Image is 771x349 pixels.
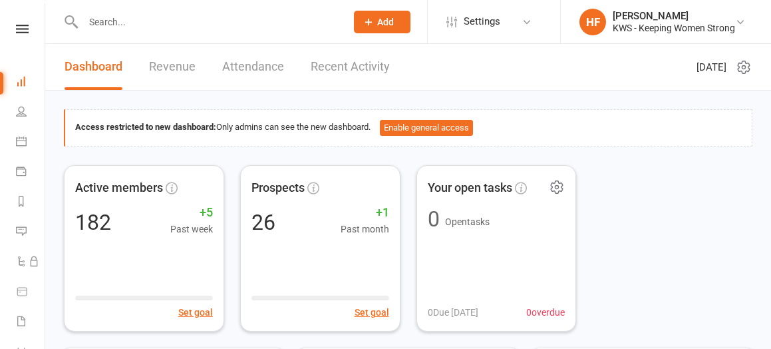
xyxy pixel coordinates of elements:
span: Past week [170,222,213,236]
strong: Access restricted to new dashboard: [75,122,216,132]
span: 0 Due [DATE] [428,305,478,320]
div: Only admins can see the new dashboard. [75,120,742,136]
input: Search... [79,13,337,31]
button: Enable general access [380,120,473,136]
a: Product Sales [16,278,46,308]
a: Dashboard [16,68,46,98]
button: Add [354,11,410,33]
div: 182 [75,212,111,233]
a: Recent Activity [311,44,390,90]
div: 26 [251,212,275,233]
span: +5 [170,203,213,222]
span: Add [377,17,394,27]
span: [DATE] [696,59,726,75]
span: Settings [464,7,500,37]
span: Past month [341,222,389,236]
a: Dashboard [65,44,122,90]
a: Attendance [222,44,284,90]
button: Set goal [355,305,389,320]
span: +1 [341,203,389,222]
span: 0 overdue [526,305,565,320]
span: Prospects [251,178,305,198]
a: Revenue [149,44,196,90]
span: Your open tasks [428,178,512,198]
span: Open tasks [445,216,490,227]
a: People [16,98,46,128]
div: KWS - Keeping Women Strong [613,22,735,34]
span: Active members [75,178,163,198]
div: [PERSON_NAME] [613,10,735,22]
div: 0 [428,208,440,230]
a: Payments [16,158,46,188]
div: HF [579,9,606,35]
button: Set goal [178,305,213,320]
a: Calendar [16,128,46,158]
a: Reports [16,188,46,218]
